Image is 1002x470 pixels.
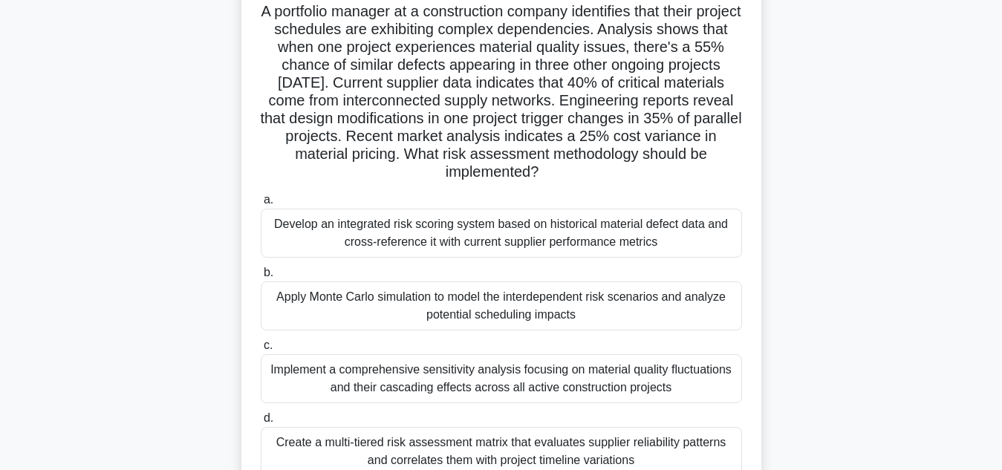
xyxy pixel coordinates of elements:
[264,193,273,206] span: a.
[261,209,742,258] div: Develop an integrated risk scoring system based on historical material defect data and cross-refe...
[264,411,273,424] span: d.
[261,281,742,330] div: Apply Monte Carlo simulation to model the interdependent risk scenarios and analyze potential sch...
[264,339,273,351] span: c.
[261,354,742,403] div: Implement a comprehensive sensitivity analysis focusing on material quality fluctuations and thei...
[264,266,273,278] span: b.
[259,2,744,182] h5: A portfolio manager at a construction company identifies that their project schedules are exhibit...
